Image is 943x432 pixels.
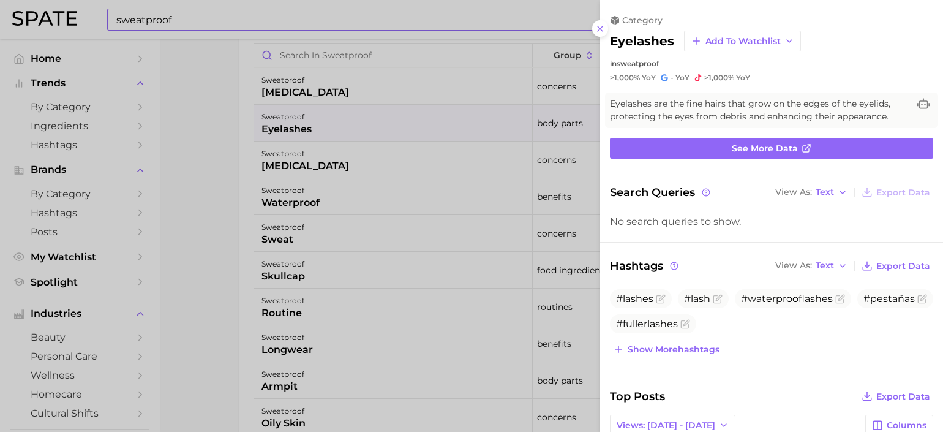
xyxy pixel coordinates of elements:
span: Top Posts [610,388,665,405]
span: Add to Watchlist [705,36,781,47]
span: View As [775,189,812,195]
span: YoY [675,73,689,83]
span: Eyelashes are the fine hairs that grow on the edges of the eyelids, protecting the eyes from debr... [610,97,909,123]
div: No search queries to show. [610,216,933,227]
span: >1,000% [610,73,640,82]
span: Hashtags [610,257,680,275]
span: #pestañas [863,293,915,305]
span: Search Queries [610,184,712,201]
button: View AsText [772,258,851,274]
span: >1,000% [704,73,734,82]
button: Flag as miscategorized or irrelevant [680,319,690,329]
span: - [671,73,674,82]
a: See more data [610,138,933,159]
h2: eyelashes [610,34,674,48]
button: Flag as miscategorized or irrelevant [835,294,845,304]
span: Export Data [876,261,930,271]
span: YoY [642,73,656,83]
span: sweatproof [617,59,659,68]
span: #fullerlashes [616,318,678,330]
button: Export Data [858,388,933,405]
span: Show more hashtags [628,344,719,355]
span: See more data [732,143,798,154]
span: #lashes [616,293,653,305]
span: Text [816,189,834,195]
button: Flag as miscategorized or irrelevant [656,294,666,304]
span: #lash [684,293,710,305]
span: Views: [DATE] - [DATE] [617,420,715,431]
span: #waterprooflashes [741,293,833,305]
button: View AsText [772,184,851,200]
button: Export Data [858,184,933,201]
span: Export Data [876,392,930,402]
span: Export Data [876,188,930,198]
span: YoY [736,73,750,83]
div: in [610,59,933,68]
span: Columns [887,420,926,431]
button: Flag as miscategorized or irrelevant [917,294,927,304]
button: Show morehashtags [610,341,723,358]
button: Add to Watchlist [684,31,801,51]
span: Text [816,262,834,269]
button: Export Data [858,257,933,275]
span: category [622,15,663,26]
span: View As [775,262,812,269]
button: Flag as miscategorized or irrelevant [713,294,723,304]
